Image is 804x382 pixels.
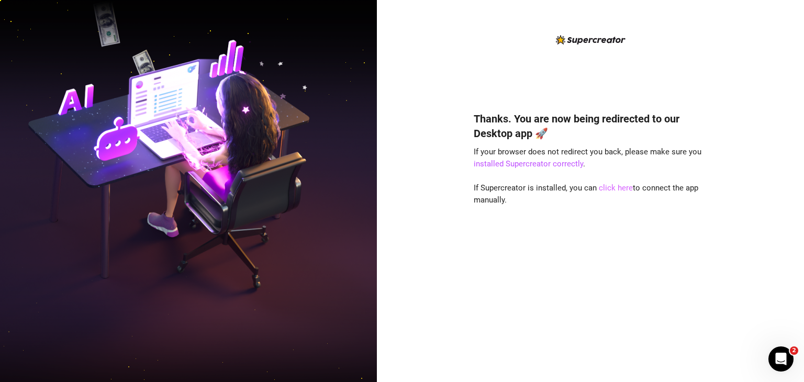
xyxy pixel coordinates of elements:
[474,183,698,205] span: If Supercreator is installed, you can to connect the app manually.
[790,346,798,355] span: 2
[474,111,707,141] h4: Thanks. You are now being redirected to our Desktop app 🚀
[556,35,626,44] img: logo-BBDzfeDw.svg
[474,159,583,168] a: installed Supercreator correctly
[599,183,633,193] a: click here
[768,346,794,372] iframe: Intercom live chat
[474,147,701,169] span: If your browser does not redirect you back, please make sure you .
